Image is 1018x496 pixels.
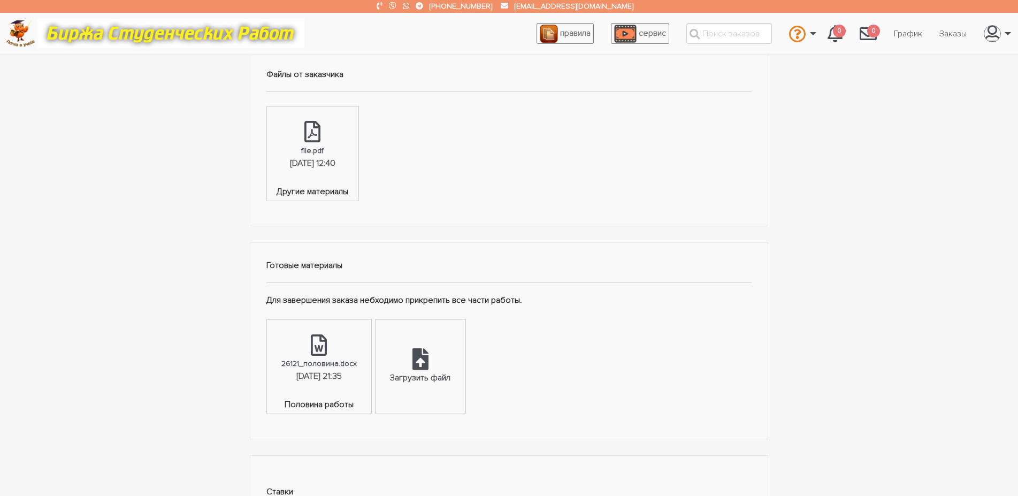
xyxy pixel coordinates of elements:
a: правила [537,23,594,44]
a: сервис [611,23,669,44]
a: 0 [851,19,885,48]
div: Загрузить файл [390,371,450,385]
span: правила [560,28,591,39]
a: [EMAIL_ADDRESS][DOMAIN_NAME] [515,2,633,11]
a: 26121_половина.docx[DATE] 21:35 [267,320,371,399]
span: сервис [639,28,666,39]
span: Половина работы [267,398,371,414]
strong: Файлы от заказчика [266,69,343,80]
a: [PHONE_NUMBER] [430,2,492,11]
a: Заказы [931,24,975,44]
a: График [885,24,931,44]
img: logo-c4363faeb99b52c628a42810ed6dfb4293a56d4e4775eb116515dfe7f33672af.png [6,20,35,47]
img: motto-12e01f5a76059d5f6a28199ef077b1f78e012cfde436ab5cf1d4517935686d32.gif [37,19,304,48]
div: file.pdf [301,144,324,157]
div: 26121_половина.docx [281,357,357,370]
span: 0 [867,25,880,38]
div: [DATE] 21:35 [296,370,342,384]
span: Другие материалы [267,185,358,201]
div: [DATE] 12:40 [290,157,335,171]
span: 0 [833,25,846,38]
a: 0 [819,19,851,48]
p: Для завершения заказа небходимо прикрепить все части работы. [266,294,752,308]
strong: Готовые материалы [266,260,342,271]
a: file.pdf[DATE] 12:40 [267,106,358,185]
img: agreement_icon-feca34a61ba7f3d1581b08bc946b2ec1ccb426f67415f344566775c155b7f62c.png [540,25,558,43]
img: play_icon-49f7f135c9dc9a03216cfdbccbe1e3994649169d890fb554cedf0eac35a01ba8.png [614,25,637,43]
input: Поиск заказов [686,23,772,44]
